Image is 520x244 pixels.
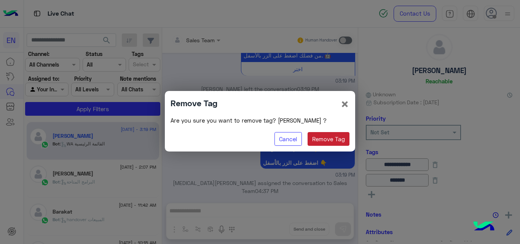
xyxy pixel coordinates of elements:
[308,132,350,146] button: Remove Tag
[171,117,349,124] h6: Are you sure you want to remove tag? [PERSON_NAME] ?
[274,132,302,146] button: Cancel
[471,214,497,240] img: hulul-logo.png
[340,97,349,111] button: Close
[340,95,349,112] span: ×
[171,97,217,109] h4: Remove Tag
